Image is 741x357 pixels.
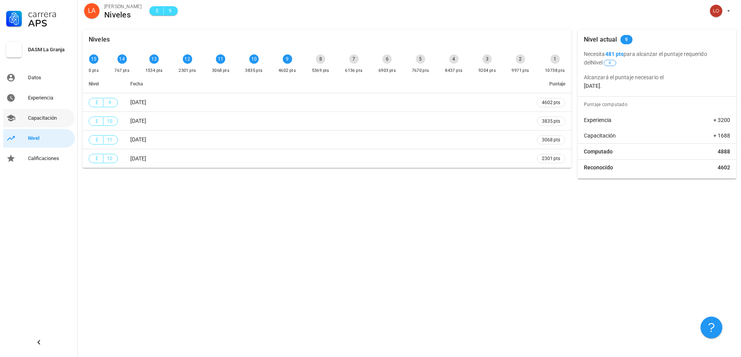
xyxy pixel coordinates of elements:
span: Reconocido [584,164,613,171]
th: Puntaje [531,75,571,93]
span: + 3200 [713,116,730,124]
span: 4602 pts [542,99,560,106]
div: 13 [149,54,159,64]
span: 9 [167,7,173,15]
span: LA [88,3,96,19]
span: 2301 pts [542,155,560,162]
div: 0 pts [89,67,99,75]
div: 1 [550,54,560,64]
div: 4602 pts [279,67,296,75]
a: Experiencia [3,89,75,107]
span: 3835 pts [542,117,560,125]
span: Nivel [591,59,617,66]
span: [DATE] [130,118,146,124]
div: 3835 pts [245,67,263,75]
span: E [154,7,160,15]
div: [PERSON_NAME] [104,3,142,10]
span: E [94,99,100,106]
div: 11 [216,54,225,64]
div: Carrera [28,9,72,19]
p: Alcanzará el puntaje necesario el . [584,73,730,90]
div: 12 [183,54,192,64]
span: 10 [107,117,113,125]
div: 6903 pts [378,67,396,75]
div: 2301 pts [179,67,196,75]
span: E [94,155,100,162]
a: Nivel [3,129,75,148]
div: 8 [316,54,325,64]
span: 4888 [718,148,730,155]
b: [DATE] [584,83,601,89]
p: Necesita para alcanzar el puntaje requerido del [584,50,730,67]
div: Niveles [89,30,110,50]
div: DASM La Granja [28,47,72,53]
div: 6136 pts [345,67,363,75]
b: 481 pts [605,51,624,57]
span: 8 [609,60,611,66]
span: 12 [107,155,113,162]
div: Nivel [28,135,72,141]
div: 9204 pts [478,67,496,75]
div: avatar [710,5,722,17]
span: + 1688 [713,132,730,139]
div: 9 [283,54,292,64]
span: 3068 pts [542,136,560,144]
span: Nivel [89,81,99,87]
div: 3068 pts [212,67,229,75]
span: Computado [584,148,613,155]
a: Calificaciones [3,149,75,168]
div: 1534 pts [145,67,163,75]
div: 767 pts [114,67,130,75]
div: 15 [89,54,98,64]
div: Datos [28,75,72,81]
div: 14 [117,54,127,64]
div: avatar [84,3,100,19]
div: Calificaciones [28,155,72,162]
div: APS [28,19,72,28]
button: avatar [705,4,735,18]
div: 5 [416,54,425,64]
div: Nivel actual [584,30,617,50]
div: 6 [382,54,392,64]
div: Experiencia [28,95,72,101]
div: 3 [482,54,492,64]
div: 7 [349,54,359,64]
div: Niveles [104,10,142,19]
span: 9 [107,99,113,106]
div: Puntaje computado [581,97,736,112]
div: 2 [516,54,525,64]
span: 9 [625,35,628,44]
div: 10 [249,54,259,64]
span: Experiencia [584,116,611,124]
div: 5369 pts [312,67,329,75]
div: Capacitación [28,115,72,121]
span: E [94,117,100,125]
div: 9971 pts [512,67,529,75]
th: Nivel [82,75,124,93]
span: E [94,136,100,144]
div: 7670 pts [412,67,429,75]
span: Puntaje [549,81,565,87]
div: 8437 pts [445,67,462,75]
div: 10738 pts [545,67,565,75]
span: 4602 [718,164,730,171]
a: Datos [3,68,75,87]
a: Capacitación [3,109,75,127]
span: Capacitación [584,132,616,139]
span: [DATE] [130,155,146,162]
th: Fecha [124,75,531,93]
span: 11 [107,136,113,144]
div: 4 [449,54,459,64]
span: Fecha [130,81,143,87]
span: [DATE] [130,136,146,143]
span: [DATE] [130,99,146,105]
